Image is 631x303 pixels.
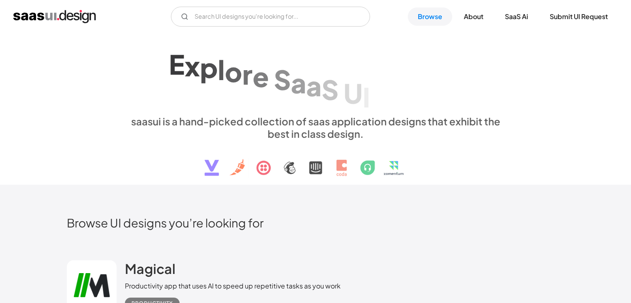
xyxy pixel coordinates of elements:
[495,7,538,26] a: SaaS Ai
[67,215,565,230] h2: Browse UI designs you’re looking for
[190,140,441,183] img: text, icon, saas logo
[540,7,618,26] a: Submit UI Request
[125,115,507,140] div: saasui is a hand-picked collection of saas application designs that exhibit the best in class des...
[242,58,253,90] div: r
[363,81,370,113] div: I
[408,7,452,26] a: Browse
[200,51,218,83] div: p
[125,260,175,277] h2: Magical
[454,7,493,26] a: About
[169,48,185,80] div: E
[322,73,339,105] div: S
[171,7,370,27] input: Search UI designs you're looking for...
[185,50,200,82] div: x
[344,77,363,109] div: U
[171,7,370,27] form: Email Form
[274,64,291,96] div: S
[125,43,507,107] h1: Explore SaaS UI design patterns & interactions.
[225,56,242,88] div: o
[13,10,96,23] a: home
[291,67,306,99] div: a
[253,61,269,93] div: e
[125,260,175,281] a: Magical
[218,54,225,86] div: l
[306,70,322,102] div: a
[125,281,341,291] div: Productivity app that uses AI to speed up repetitive tasks as you work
